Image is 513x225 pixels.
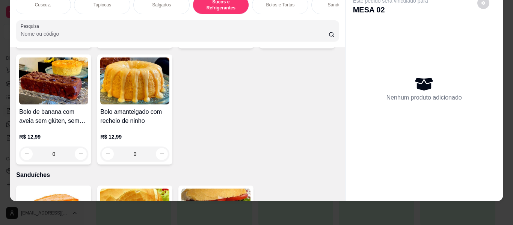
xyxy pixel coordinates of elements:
p: Salgados [152,2,171,8]
p: Bolos e Tortas [266,2,294,8]
p: Sanduíches [328,2,352,8]
button: decrease-product-quantity [102,148,114,160]
h4: Bolo de banana com aveia sem glúten, sem lactose e sem açúcar. [19,107,88,125]
input: Pesquisa [21,30,329,38]
p: R$ 12,99 [19,133,88,140]
img: product-image [100,57,169,104]
p: Nenhum produto adicionado [386,93,462,102]
label: Pesquisa [21,23,42,29]
button: increase-product-quantity [156,148,168,160]
p: Sanduíches [16,171,339,180]
button: decrease-product-quantity [21,148,33,160]
p: MESA 02 [353,5,428,15]
img: product-image [19,57,88,104]
p: Cuscuz. [35,2,51,8]
p: R$ 12,99 [100,133,169,140]
h4: Bolo amanteigado com recheio de ninho [100,107,169,125]
p: Tapiocas [94,2,111,8]
button: increase-product-quantity [75,148,87,160]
